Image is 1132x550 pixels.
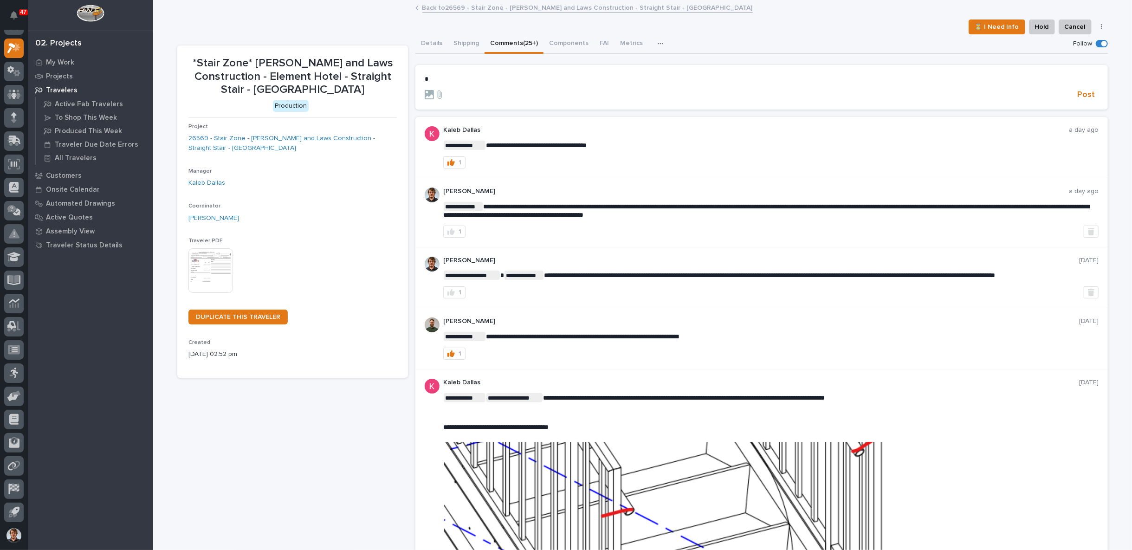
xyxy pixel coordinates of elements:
[28,69,153,83] a: Projects
[443,188,1069,195] p: [PERSON_NAME]
[443,156,466,168] button: 1
[188,124,208,129] span: Project
[543,34,594,54] button: Components
[188,178,225,188] a: Kaleb Dallas
[273,100,309,112] div: Production
[46,186,100,194] p: Onsite Calendar
[615,34,648,54] button: Metrics
[443,226,466,238] button: 1
[188,168,212,174] span: Manager
[20,9,26,15] p: 47
[28,168,153,182] a: Customers
[443,126,1069,134] p: Kaleb Dallas
[459,289,461,296] div: 1
[35,39,82,49] div: 02. Projects
[55,141,138,149] p: Traveler Due Date Errors
[1077,90,1095,100] span: Post
[188,310,288,324] a: DUPLICATE THIS TRAVELER
[415,34,448,54] button: Details
[55,154,97,162] p: All Travelers
[188,57,397,97] p: *Stair Zone* [PERSON_NAME] and Laws Construction - Element Hotel - Straight Stair - [GEOGRAPHIC_D...
[28,55,153,69] a: My Work
[459,228,461,235] div: 1
[1069,188,1099,195] p: a day ago
[36,97,153,110] a: Active Fab Travelers
[188,214,239,223] a: [PERSON_NAME]
[12,11,24,26] div: Notifications47
[46,86,78,95] p: Travelers
[46,241,123,250] p: Traveler Status Details
[1069,126,1099,134] p: a day ago
[196,314,280,320] span: DUPLICATE THIS TRAVELER
[188,340,210,345] span: Created
[459,159,461,166] div: 1
[594,34,615,54] button: FAI
[443,317,1079,325] p: [PERSON_NAME]
[188,134,397,153] a: 26569 - Stair Zone - [PERSON_NAME] and Laws Construction - Straight Stair - [GEOGRAPHIC_DATA]
[46,227,95,236] p: Assembly View
[46,58,74,67] p: My Work
[1073,40,1092,48] p: Follow
[55,127,122,136] p: Produced This Week
[443,348,466,360] button: 1
[425,257,440,272] img: AOh14GhWdCmNGdrYYOPqe-VVv6zVZj5eQYWy4aoH1XOH=s96-c
[1084,226,1099,238] button: Delete post
[4,6,24,25] button: Notifications
[422,2,753,13] a: Back to26569 - Stair Zone - [PERSON_NAME] and Laws Construction - Straight Stair - [GEOGRAPHIC_DATA]
[36,124,153,137] a: Produced This Week
[55,114,117,122] p: To Shop This Week
[975,21,1019,32] span: ⏳ I Need Info
[425,317,440,332] img: AATXAJw4slNr5ea0WduZQVIpKGhdapBAGQ9xVsOeEvl5=s96-c
[36,151,153,164] a: All Travelers
[425,126,440,141] img: ACg8ocJFQJZtOpq0mXhEl6L5cbQXDkmdPAf0fdoBPnlMfqfX=s96-c
[188,349,397,359] p: [DATE] 02:52 pm
[1059,19,1092,34] button: Cancel
[1035,21,1049,32] span: Hold
[1084,286,1099,298] button: Delete post
[969,19,1025,34] button: ⏳ I Need Info
[36,111,153,124] a: To Shop This Week
[443,286,466,298] button: 1
[448,34,485,54] button: Shipping
[28,196,153,210] a: Automated Drawings
[188,203,220,209] span: Coordinator
[1029,19,1055,34] button: Hold
[28,224,153,238] a: Assembly View
[28,83,153,97] a: Travelers
[1074,90,1099,100] button: Post
[46,200,115,208] p: Automated Drawings
[46,214,93,222] p: Active Quotes
[28,210,153,224] a: Active Quotes
[36,138,153,151] a: Traveler Due Date Errors
[1079,379,1099,387] p: [DATE]
[1079,257,1099,265] p: [DATE]
[443,379,1079,387] p: Kaleb Dallas
[443,257,1079,265] p: [PERSON_NAME]
[55,100,123,109] p: Active Fab Travelers
[425,188,440,202] img: AOh14GhWdCmNGdrYYOPqe-VVv6zVZj5eQYWy4aoH1XOH=s96-c
[46,172,82,180] p: Customers
[188,238,223,244] span: Traveler PDF
[28,238,153,252] a: Traveler Status Details
[1079,317,1099,325] p: [DATE]
[4,526,24,545] button: users-avatar
[28,182,153,196] a: Onsite Calendar
[77,5,104,22] img: Workspace Logo
[425,379,440,394] img: ACg8ocJFQJZtOpq0mXhEl6L5cbQXDkmdPAf0fdoBPnlMfqfX=s96-c
[485,34,543,54] button: Comments (25+)
[459,350,461,357] div: 1
[1065,21,1086,32] span: Cancel
[46,72,73,81] p: Projects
